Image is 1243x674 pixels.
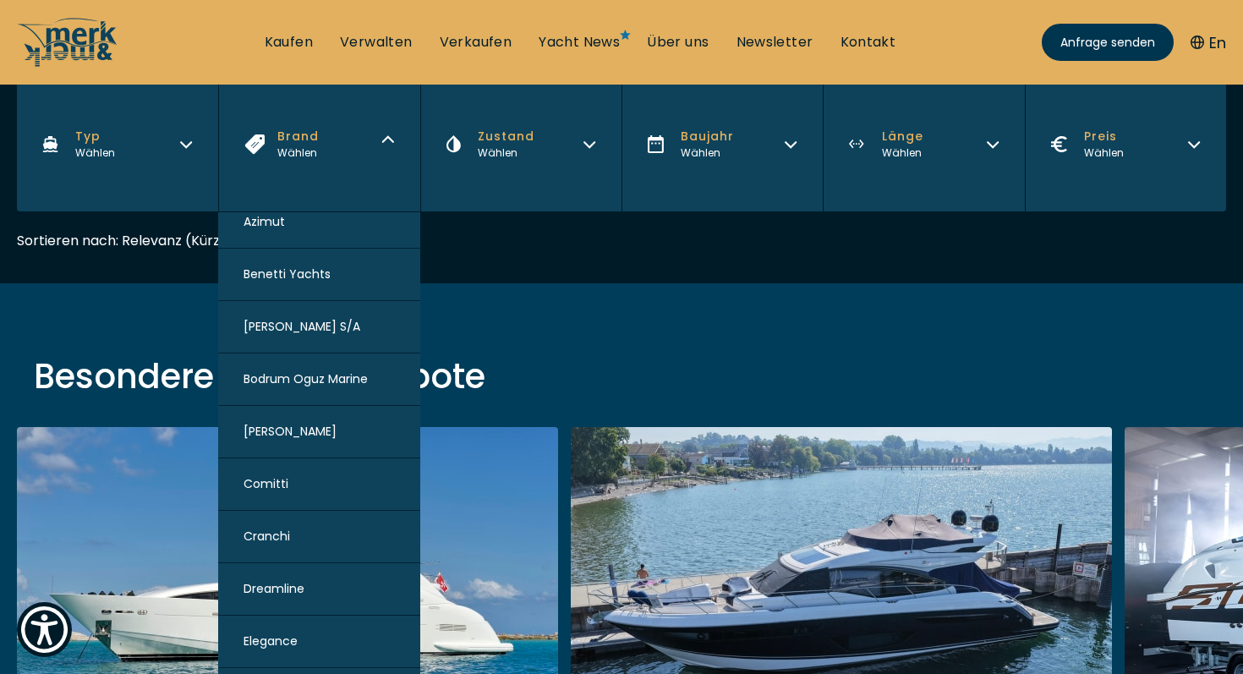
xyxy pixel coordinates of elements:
button: Azimut [218,196,419,249]
span: [PERSON_NAME] S/A [244,318,360,336]
span: Comitti [244,475,288,493]
span: Cranchi [244,528,290,545]
a: Kaufen [265,33,313,52]
button: [PERSON_NAME] [218,406,419,458]
span: Dreamline [244,580,304,598]
button: Comitti [218,458,419,511]
span: Baujahr [681,128,734,145]
button: PreisWählen [1025,77,1226,211]
span: Brand [277,128,319,145]
button: Dreamline [218,563,419,616]
button: [PERSON_NAME] S/A [218,301,419,353]
a: Anfrage senden [1042,24,1174,61]
span: Länge [882,128,923,145]
span: Anfrage senden [1060,34,1155,52]
div: Wählen [681,145,734,161]
span: Bodrum Oguz Marine [244,370,368,388]
button: Show Accessibility Preferences [17,602,72,657]
div: Wählen [75,145,115,161]
a: Verwalten [340,33,413,52]
span: Preis [1084,128,1124,145]
a: Kontakt [841,33,896,52]
a: Yacht News [539,33,620,52]
button: TypWählen [17,77,218,211]
div: Wählen [277,145,319,161]
div: Sortieren nach: Relevanz (Kürzlich hinzugefügt) [17,230,331,251]
span: Elegance [244,633,298,650]
a: Newsletter [736,33,813,52]
div: Wählen [882,145,923,161]
button: BrandWählen [218,77,419,211]
span: Benetti Yachts [244,266,331,283]
span: [PERSON_NAME] [244,423,337,441]
button: BaujahrWählen [621,77,823,211]
div: Wählen [1084,145,1124,161]
span: Azimut [244,213,285,231]
button: En [1191,31,1226,54]
button: Elegance [218,616,419,668]
a: Verkaufen [440,33,512,52]
div: Wählen [478,145,534,161]
a: Über uns [647,33,709,52]
button: Bodrum Oguz Marine [218,353,419,406]
button: LängeWählen [823,77,1024,211]
button: ZustandWählen [420,77,621,211]
button: Benetti Yachts [218,249,419,301]
button: Cranchi [218,511,419,563]
span: Typ [75,128,115,145]
span: Zustand [478,128,534,145]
